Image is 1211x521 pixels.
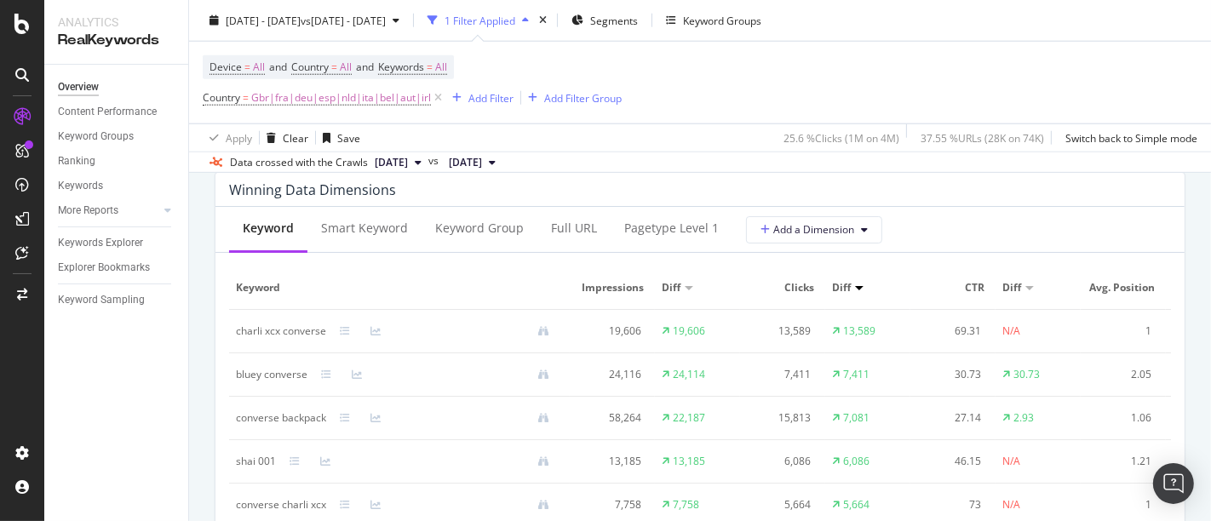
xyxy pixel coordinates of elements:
[565,7,645,34] button: Segments
[428,153,442,169] span: vs
[577,323,641,339] div: 19,606
[58,234,143,252] div: Keywords Explorer
[58,152,95,170] div: Ranking
[260,124,308,152] button: Clear
[435,55,447,79] span: All
[747,454,812,469] div: 6,086
[917,497,982,512] div: 73
[337,130,360,145] div: Save
[577,280,644,295] span: Impressions
[58,202,118,220] div: More Reports
[1013,410,1034,426] div: 2.93
[442,152,502,173] button: [DATE]
[659,7,768,34] button: Keyword Groups
[577,410,641,426] div: 58,264
[283,130,308,145] div: Clear
[624,220,719,237] div: pagetype Level 1
[301,13,386,27] span: vs [DATE] - [DATE]
[536,12,550,29] div: times
[253,55,265,79] span: All
[421,7,536,34] button: 1 Filter Applied
[673,323,705,339] div: 19,606
[673,454,705,469] div: 13,185
[58,128,176,146] a: Keyword Groups
[747,497,812,512] div: 5,664
[435,220,524,237] div: Keyword Group
[331,60,337,74] span: =
[1002,323,1020,339] div: N/A
[236,323,326,339] div: charli xcx converse
[427,60,433,74] span: =
[58,78,176,96] a: Overview
[378,60,424,74] span: Keywords
[58,31,175,50] div: RealKeywords
[291,60,329,74] span: Country
[251,86,431,110] span: Gbr|fra|deu|esp|nld|ita|bel|aut|irl
[1088,497,1152,512] div: 1
[783,130,899,145] div: 25.6 % Clicks ( 1M on 4M )
[683,13,761,27] div: Keyword Groups
[58,103,176,121] a: Content Performance
[1153,463,1194,504] div: Open Intercom Messenger
[316,124,360,152] button: Save
[1013,367,1040,382] div: 30.73
[1002,454,1020,469] div: N/A
[917,410,982,426] div: 27.14
[1002,497,1020,512] div: N/A
[244,60,250,74] span: =
[746,216,882,243] button: Add a Dimension
[468,90,514,105] div: Add Filter
[917,323,982,339] div: 69.31
[843,323,875,339] div: 13,589
[747,410,812,426] div: 15,813
[375,155,408,170] span: 2025 Aug. 27th
[1059,124,1197,152] button: Switch back to Simple mode
[321,220,408,237] div: Smart Keyword
[917,454,982,469] div: 46.15
[445,13,515,27] div: 1 Filter Applied
[226,130,252,145] div: Apply
[356,60,374,74] span: and
[843,497,870,512] div: 5,664
[58,78,99,96] div: Overview
[445,88,514,108] button: Add Filter
[243,90,249,105] span: =
[1088,454,1152,469] div: 1.21
[760,222,854,237] span: Add a Dimension
[1088,410,1152,426] div: 1.06
[843,410,870,426] div: 7,081
[236,454,276,469] div: shai 001
[577,454,641,469] div: 13,185
[832,280,851,295] span: Diff
[673,367,705,382] div: 24,114
[551,220,597,237] div: Full URL
[58,291,145,309] div: Keyword Sampling
[229,181,396,198] div: Winning Data Dimensions
[230,155,368,170] div: Data crossed with the Crawls
[58,259,150,277] div: Explorer Bookmarks
[58,152,176,170] a: Ranking
[917,367,982,382] div: 30.73
[236,367,307,382] div: bluey converse
[236,497,326,512] div: converse charli xcx
[58,177,176,195] a: Keywords
[58,234,176,252] a: Keywords Explorer
[368,152,428,173] button: [DATE]
[1088,323,1152,339] div: 1
[58,177,103,195] div: Keywords
[58,202,159,220] a: More Reports
[58,103,157,121] div: Content Performance
[917,280,984,295] span: CTR
[590,13,638,27] span: Segments
[269,60,287,74] span: and
[58,14,175,31] div: Analytics
[58,259,176,277] a: Explorer Bookmarks
[747,280,814,295] span: Clicks
[544,90,622,105] div: Add Filter Group
[747,367,812,382] div: 7,411
[843,367,870,382] div: 7,411
[58,291,176,309] a: Keyword Sampling
[673,497,699,512] div: 7,758
[203,90,240,105] span: Country
[340,55,352,79] span: All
